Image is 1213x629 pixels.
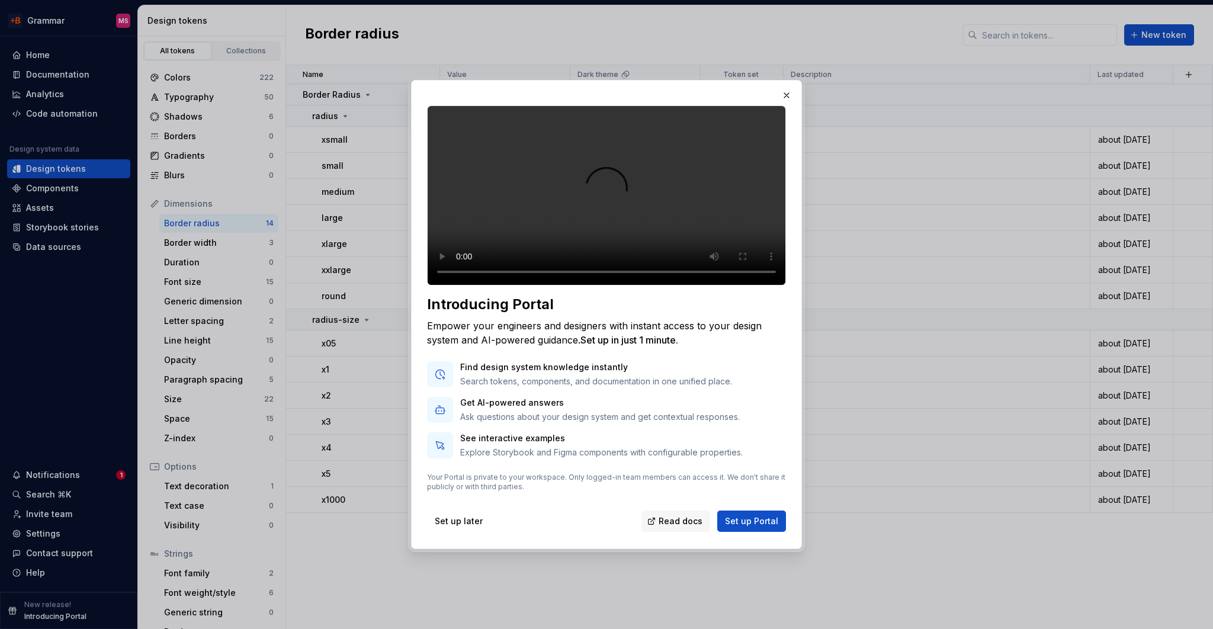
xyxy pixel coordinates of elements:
[580,334,678,346] span: Set up in just 1 minute.
[659,515,702,527] span: Read docs
[427,319,786,347] div: Empower your engineers and designers with instant access to your design system and AI-powered gui...
[427,511,490,532] button: Set up later
[427,473,786,492] p: Your Portal is private to your workspace. Only logged-in team members can access it. We don't sha...
[460,432,743,444] p: See interactive examples
[460,397,740,409] p: Get AI-powered answers
[460,411,740,423] p: Ask questions about your design system and get contextual responses.
[427,295,786,314] div: Introducing Portal
[460,376,732,387] p: Search tokens, components, and documentation in one unified place.
[641,511,710,532] a: Read docs
[460,361,732,373] p: Find design system knowledge instantly
[460,447,743,458] p: Explore Storybook and Figma components with configurable properties.
[435,515,483,527] span: Set up later
[717,511,786,532] button: Set up Portal
[725,515,778,527] span: Set up Portal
